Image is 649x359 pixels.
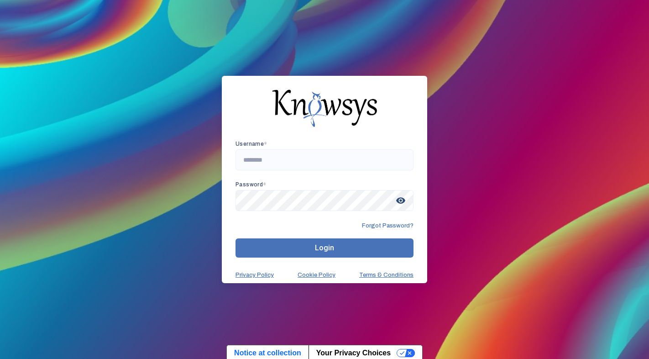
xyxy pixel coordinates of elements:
[393,192,409,209] span: visibility
[236,271,274,279] a: Privacy Policy
[359,271,413,279] a: Terms & Conditions
[362,222,413,229] span: Forgot Password?
[236,181,267,188] app-required-indication: Password
[236,141,267,147] app-required-indication: Username
[298,271,335,279] a: Cookie Policy
[236,238,413,258] button: Login
[272,90,377,127] img: knowsys-logo.png
[315,243,334,252] span: Login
